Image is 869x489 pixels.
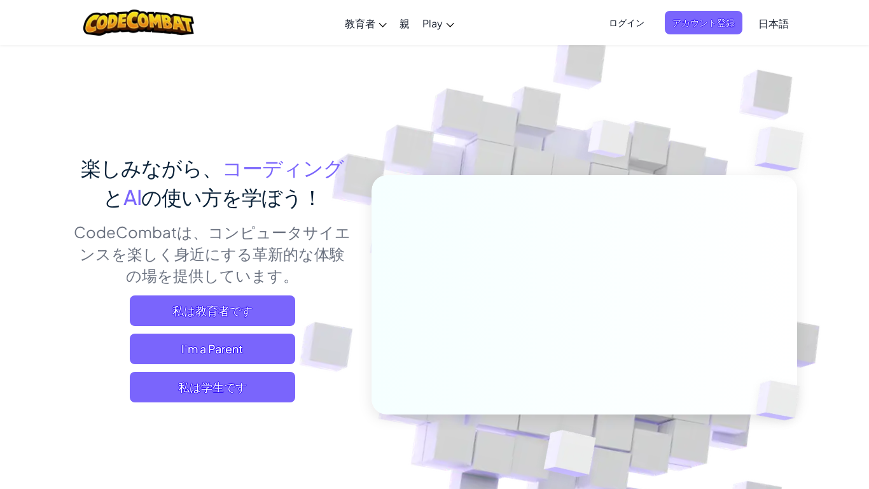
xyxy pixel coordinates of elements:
[345,17,375,30] span: 教育者
[729,96,839,203] img: Overlap cubes
[123,184,141,209] span: AI
[758,17,789,30] span: 日本語
[130,334,295,364] a: I'm a Parent
[83,10,195,36] img: CodeCombat logo
[601,11,652,34] button: ログイン
[393,6,416,40] a: 親
[752,6,795,40] a: 日本語
[338,6,393,40] a: 教育者
[735,354,830,447] img: Overlap cubes
[130,295,295,326] a: 私は教育者です
[422,17,443,30] span: Play
[416,6,461,40] a: Play
[665,11,742,34] button: アカウント登録
[130,372,295,402] button: 私は学生です
[141,184,322,209] span: の使い方を学ぼう！
[81,155,222,180] span: 楽しみながら、
[222,155,344,180] span: コーディング
[72,221,352,286] p: CodeCombatは、コンピュータサイエンスを楽しく身近にする革新的な体験の場を提供しています。
[103,184,123,209] span: と
[564,95,656,190] img: Overlap cubes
